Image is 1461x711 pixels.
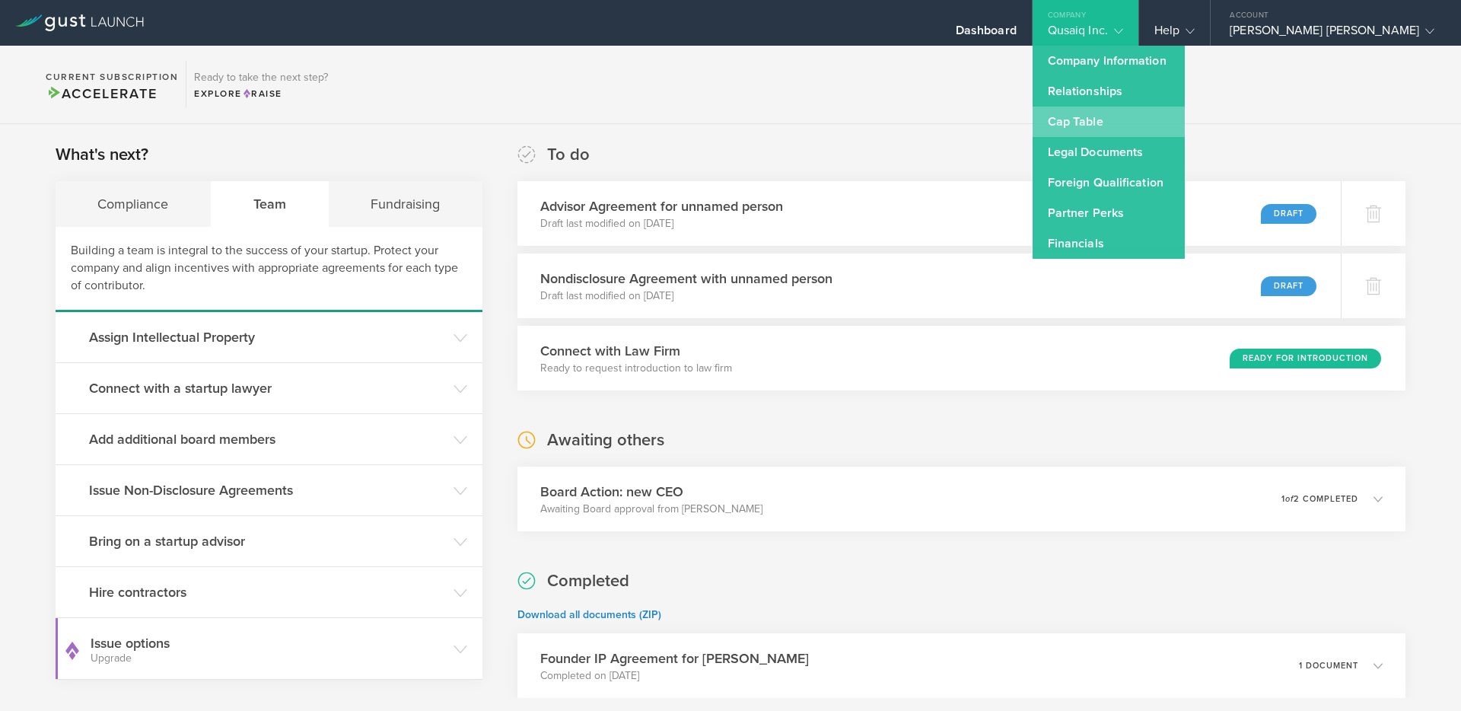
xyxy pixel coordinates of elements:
[547,429,664,451] h2: Awaiting others
[46,85,157,102] span: Accelerate
[1048,23,1123,46] div: Qusaiq Inc.
[89,480,446,500] h3: Issue Non-Disclosure Agreements
[1154,23,1195,46] div: Help
[1281,495,1358,503] p: 1 2 completed
[194,72,328,83] h3: Ready to take the next step?
[1261,204,1316,224] div: Draft
[89,531,446,551] h3: Bring on a startup advisor
[540,649,809,668] h3: Founder IP Agreement for [PERSON_NAME]
[547,570,629,592] h2: Completed
[540,668,809,684] p: Completed on [DATE]
[1230,349,1381,368] div: Ready for Introduction
[540,196,783,216] h3: Advisor Agreement for unnamed person
[540,269,832,289] h3: Nondisclosure Agreement with unnamed person
[517,326,1405,391] div: Connect with Law FirmReady to request introduction to law firmReady for Introduction
[540,502,762,517] p: Awaiting Board approval from [PERSON_NAME]
[56,227,482,312] div: Building a team is integral to the success of your startup. Protect your company and align incent...
[540,482,762,502] h3: Board Action: new CEO
[186,61,336,108] div: Ready to take the next step?ExploreRaise
[1230,23,1434,46] div: [PERSON_NAME] [PERSON_NAME]
[540,289,832,304] p: Draft last modified on [DATE]
[194,87,328,100] div: Explore
[540,361,732,376] p: Ready to request introduction to law firm
[1285,494,1294,504] em: of
[56,144,148,166] h2: What's next?
[89,378,446,398] h3: Connect with a startup lawyer
[56,181,212,227] div: Compliance
[540,216,783,231] p: Draft last modified on [DATE]
[956,23,1017,46] div: Dashboard
[517,608,661,621] a: Download all documents (ZIP)
[547,144,590,166] h2: To do
[329,181,482,227] div: Fundraising
[46,72,178,81] h2: Current Subscription
[89,327,446,347] h3: Assign Intellectual Property
[1299,662,1358,670] p: 1 document
[517,181,1341,246] div: Advisor Agreement for unnamed personDraft last modified on [DATE]Draft
[91,633,446,664] h3: Issue options
[91,653,446,664] small: Upgrade
[242,88,282,99] span: Raise
[212,181,329,227] div: Team
[540,341,732,361] h3: Connect with Law Firm
[1261,276,1316,296] div: Draft
[517,253,1341,318] div: Nondisclosure Agreement with unnamed personDraft last modified on [DATE]Draft
[89,582,446,602] h3: Hire contractors
[89,429,446,449] h3: Add additional board members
